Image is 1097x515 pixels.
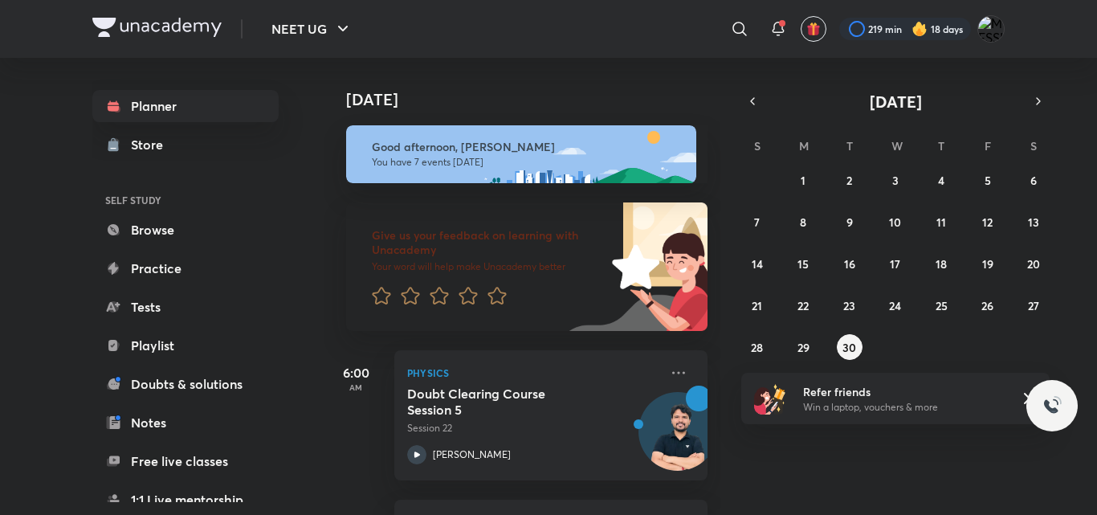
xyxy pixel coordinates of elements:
[928,209,954,235] button: September 11, 2025
[754,382,786,415] img: referral
[842,340,856,355] abbr: September 30, 2025
[372,156,682,169] p: You have 7 events [DATE]
[938,173,944,188] abbr: September 4, 2025
[557,202,708,331] img: feedback_image
[844,256,855,272] abbr: September 16, 2025
[975,251,1001,276] button: September 19, 2025
[982,215,993,230] abbr: September 12, 2025
[790,251,816,276] button: September 15, 2025
[797,298,809,313] abbr: September 22, 2025
[744,209,770,235] button: September 7, 2025
[92,329,279,362] a: Playlist
[1042,396,1062,415] img: ttu
[92,214,279,246] a: Browse
[985,138,991,153] abbr: Friday
[346,90,724,109] h4: [DATE]
[1021,292,1046,318] button: September 27, 2025
[975,209,1001,235] button: September 12, 2025
[372,228,606,257] h6: Give us your feedback on learning with Unacademy
[262,13,362,45] button: NEET UG
[1028,298,1039,313] abbr: September 27, 2025
[92,445,279,477] a: Free live classes
[890,256,900,272] abbr: September 17, 2025
[985,173,991,188] abbr: September 5, 2025
[928,292,954,318] button: September 25, 2025
[744,251,770,276] button: September 14, 2025
[92,129,279,161] a: Store
[936,298,948,313] abbr: September 25, 2025
[1030,173,1037,188] abbr: September 6, 2025
[977,15,1005,43] img: MESSI
[837,209,863,235] button: September 9, 2025
[790,167,816,193] button: September 1, 2025
[837,334,863,360] button: September 30, 2025
[752,298,762,313] abbr: September 21, 2025
[754,138,761,153] abbr: Sunday
[1021,251,1046,276] button: September 20, 2025
[889,215,901,230] abbr: September 10, 2025
[883,167,908,193] button: September 3, 2025
[928,167,954,193] button: September 4, 2025
[92,252,279,284] a: Practice
[764,90,1027,112] button: [DATE]
[803,400,1001,415] p: Win a laptop, vouchers & more
[1027,256,1040,272] abbr: September 20, 2025
[803,383,1001,400] h6: Refer friends
[936,215,946,230] abbr: September 11, 2025
[790,292,816,318] button: September 22, 2025
[870,91,922,112] span: [DATE]
[891,138,903,153] abbr: Wednesday
[883,292,908,318] button: September 24, 2025
[837,167,863,193] button: September 2, 2025
[883,209,908,235] button: September 10, 2025
[407,386,607,418] h5: Doubt Clearing Course Session 5
[752,256,763,272] abbr: September 14, 2025
[407,421,659,435] p: Session 22
[346,125,696,183] img: afternoon
[846,215,853,230] abbr: September 9, 2025
[754,215,760,230] abbr: September 7, 2025
[883,251,908,276] button: September 17, 2025
[407,363,659,382] p: Physics
[799,138,809,153] abbr: Monday
[837,292,863,318] button: September 23, 2025
[790,209,816,235] button: September 8, 2025
[846,138,853,153] abbr: Tuesday
[92,368,279,400] a: Doubts & solutions
[324,363,388,382] h5: 6:00
[131,135,173,154] div: Store
[92,186,279,214] h6: SELF STUDY
[982,256,993,272] abbr: September 19, 2025
[843,298,855,313] abbr: September 23, 2025
[797,256,809,272] abbr: September 15, 2025
[800,215,806,230] abbr: September 8, 2025
[92,18,222,37] img: Company Logo
[797,340,809,355] abbr: September 29, 2025
[837,251,863,276] button: September 16, 2025
[92,18,222,41] a: Company Logo
[938,138,944,153] abbr: Thursday
[846,173,852,188] abbr: September 2, 2025
[433,448,511,462] p: [PERSON_NAME]
[928,251,954,276] button: September 18, 2025
[911,21,928,37] img: streak
[92,291,279,323] a: Tests
[806,22,821,36] img: avatar
[801,173,805,188] abbr: September 1, 2025
[936,256,947,272] abbr: September 18, 2025
[1028,215,1039,230] abbr: September 13, 2025
[751,340,763,355] abbr: September 28, 2025
[975,292,1001,318] button: September 26, 2025
[801,16,826,42] button: avatar
[324,382,388,392] p: AM
[1021,167,1046,193] button: September 6, 2025
[92,407,279,439] a: Notes
[92,90,279,122] a: Planner
[1021,209,1046,235] button: September 13, 2025
[1030,138,1037,153] abbr: Saturday
[892,173,899,188] abbr: September 3, 2025
[639,401,716,478] img: Avatar
[372,260,606,273] p: Your word will help make Unacademy better
[744,292,770,318] button: September 21, 2025
[790,334,816,360] button: September 29, 2025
